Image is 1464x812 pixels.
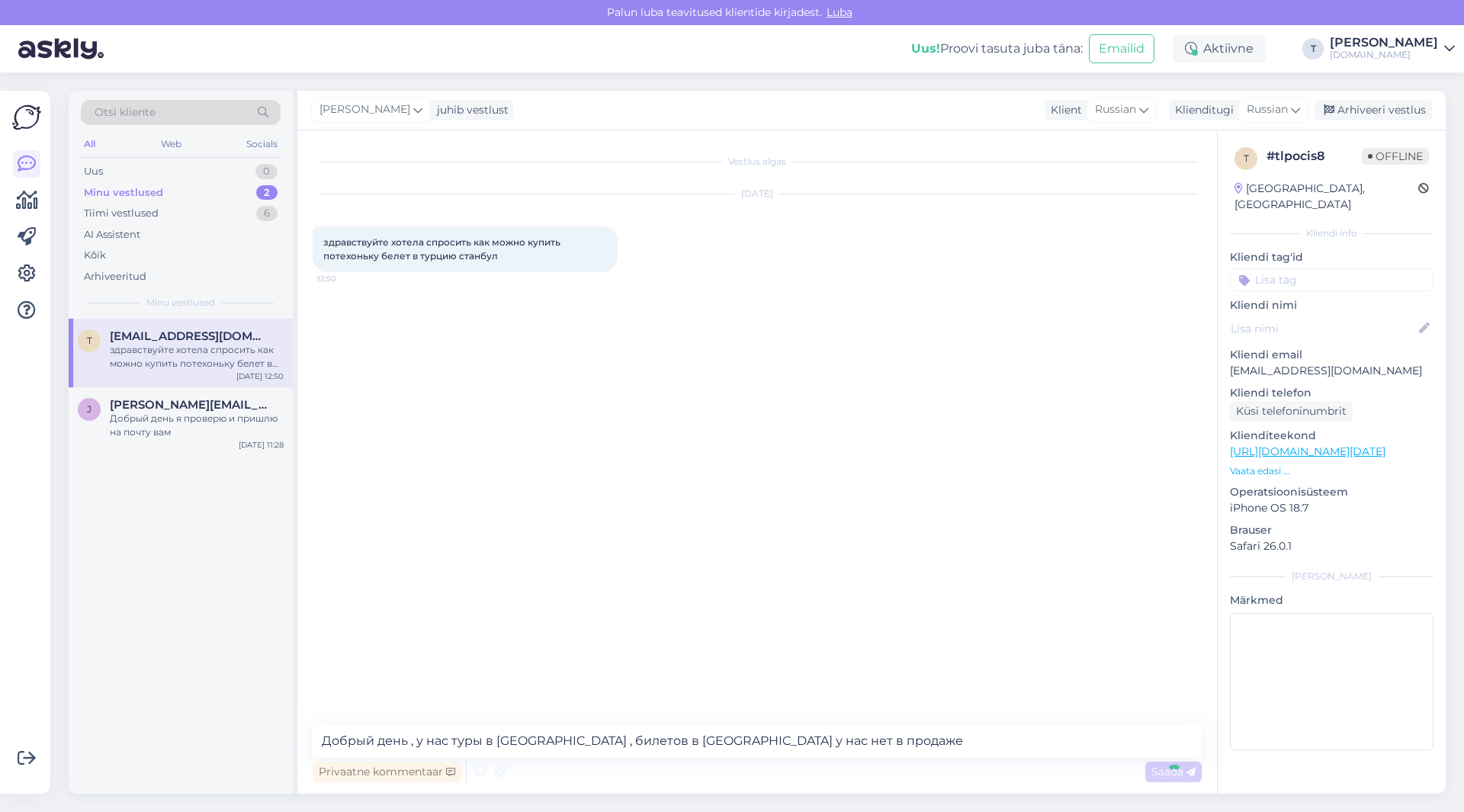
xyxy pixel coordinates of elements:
div: 6 [256,206,278,221]
div: Klient [1045,102,1082,118]
button: Emailid [1089,34,1154,63]
img: Askly Logo [12,103,41,132]
p: Operatsioonisüsteem [1230,484,1433,500]
div: Socials [243,134,281,154]
span: j [87,403,91,415]
div: AI Assistent [84,227,140,242]
a: [URL][DOMAIN_NAME][DATE] [1230,445,1385,458]
span: здравствуйте хотела спросить как можно купить потехоньку белет в турцию станбул [323,236,563,262]
div: Kõik [84,248,106,263]
a: [PERSON_NAME][DOMAIN_NAME] [1330,37,1455,61]
div: Aktiivne [1173,35,1266,63]
p: Kliendi nimi [1230,297,1433,313]
p: Märkmed [1230,592,1433,608]
div: [DATE] 11:28 [239,439,284,451]
div: All [81,134,98,154]
span: Russian [1095,101,1136,118]
div: здравствуйте хотела спросить как можно купить потехоньку белет в турцию станбул [110,343,284,371]
div: Arhiveeri vestlus [1315,100,1432,120]
p: Kliendi email [1230,347,1433,363]
p: Kliendi telefon [1230,385,1433,401]
p: iPhone OS 18.7 [1230,500,1433,516]
p: Klienditeekond [1230,428,1433,444]
div: Tiimi vestlused [84,206,159,221]
div: 0 [255,164,278,179]
p: Brauser [1230,522,1433,538]
div: Küsi telefoninumbrit [1230,401,1353,422]
div: Vestlus algas [313,155,1202,168]
span: Minu vestlused [146,296,215,310]
p: Vaata edasi ... [1230,464,1433,478]
div: Kliendi info [1230,226,1433,240]
div: Web [158,134,185,154]
div: [PERSON_NAME] [1230,570,1433,583]
div: Arhiveeritud [84,269,146,284]
div: [GEOGRAPHIC_DATA], [GEOGRAPHIC_DATA] [1234,181,1418,213]
span: Luba [822,5,857,19]
div: Klienditugi [1169,102,1234,118]
span: t [1244,152,1249,164]
div: [PERSON_NAME] [1330,37,1438,49]
div: T [1302,38,1324,59]
input: Lisa tag [1230,268,1433,291]
div: juhib vestlust [431,102,509,118]
span: Offline [1362,148,1429,165]
span: [PERSON_NAME] [319,101,410,118]
div: [DATE] 12:50 [236,371,284,382]
p: [EMAIL_ADDRESS][DOMAIN_NAME] [1230,363,1433,379]
span: Russian [1247,101,1288,118]
div: Proovi tasuta juba täna: [911,40,1083,58]
span: jelena.joekeerd@mail.ee [110,398,268,412]
div: [DATE] [313,187,1202,201]
span: t [87,335,92,346]
div: 2 [256,185,278,201]
div: [DOMAIN_NAME] [1330,49,1438,61]
span: tsaljuk@icloud.com [110,329,268,343]
p: Safari 26.0.1 [1230,538,1433,554]
b: Uus! [911,41,940,56]
div: # tlpocis8 [1267,147,1362,165]
div: Uus [84,164,103,179]
input: Lisa nimi [1231,320,1416,337]
div: Добрый день я проверю и пришлю на почту вам [110,412,284,439]
span: 12:50 [317,273,374,284]
div: Minu vestlused [84,185,163,201]
p: Kliendi tag'id [1230,249,1433,265]
span: Otsi kliente [95,104,156,120]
